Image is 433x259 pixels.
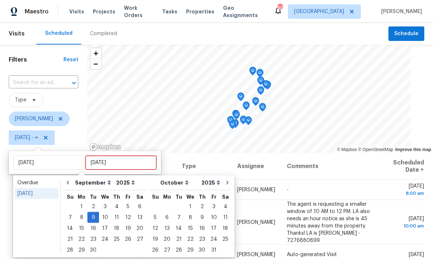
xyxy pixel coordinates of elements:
[136,194,143,199] abbr: Saturday
[231,153,281,180] th: Assignee
[252,97,259,108] div: Map marker
[185,212,196,223] div: Wed Oct 08 2025
[134,234,146,244] div: 27
[125,194,131,199] abbr: Friday
[208,223,220,234] div: Fri Oct 17 2025
[388,26,424,41] button: Schedule
[196,223,208,234] div: Thu Oct 16 2025
[62,175,73,190] button: Go to previous month
[124,4,153,19] span: Work Orders
[134,201,146,212] div: Sat Sep 06 2025
[64,245,76,255] div: 28
[64,223,76,234] div: Sun Sep 14 2025
[185,201,196,212] div: Wed Oct 01 2025
[243,101,250,113] div: Map marker
[99,234,111,245] div: Wed Sep 24 2025
[99,212,111,222] div: 10
[196,201,208,212] div: 2
[287,252,337,257] span: Auto-generated Visit
[173,212,185,222] div: 7
[237,252,275,257] span: [PERSON_NAME]
[101,194,109,199] abbr: Wednesday
[173,223,185,233] div: 14
[185,245,196,255] div: Wed Oct 29 2025
[185,234,196,245] div: Wed Oct 22 2025
[256,69,264,80] div: Map marker
[163,194,171,199] abbr: Monday
[237,92,244,104] div: Map marker
[76,201,87,212] div: Mon Sep 01 2025
[25,8,49,15] span: Maestro
[9,77,58,88] input: Search for an address...
[161,234,173,245] div: Mon Oct 20 2025
[67,194,74,199] abbr: Sunday
[122,223,134,234] div: Fri Sep 19 2025
[64,245,76,255] div: Sun Sep 28 2025
[76,223,87,234] div: Mon Sep 15 2025
[237,220,275,225] span: [PERSON_NAME]
[245,116,252,128] div: Map marker
[69,8,84,15] span: Visits
[220,212,231,222] div: 11
[222,175,233,190] button: Go to next month
[149,223,161,233] div: 12
[17,179,56,186] div: Overdue
[90,30,117,37] div: Completed
[220,201,231,212] div: Sat Oct 04 2025
[111,223,122,233] div: 18
[161,212,173,223] div: Mon Oct 06 2025
[208,212,220,223] div: Fri Oct 10 2025
[113,194,120,199] abbr: Thursday
[45,30,73,37] div: Scheduled
[186,8,214,15] span: Properties
[229,120,236,131] div: Map marker
[149,245,161,255] div: Sun Oct 26 2025
[196,234,208,245] div: Thu Oct 23 2025
[76,245,87,255] div: 29
[259,103,266,114] div: Map marker
[111,212,122,222] div: 11
[149,234,161,245] div: Sun Oct 19 2025
[87,223,99,233] div: 16
[76,223,87,233] div: 15
[17,190,56,197] div: [DATE]
[122,212,134,223] div: Fri Sep 12 2025
[93,8,115,15] span: Projects
[87,45,411,153] canvas: Map
[173,245,185,255] div: 28
[76,245,87,255] div: Mon Sep 29 2025
[87,201,99,212] div: 2
[122,223,134,233] div: 19
[99,223,111,234] div: Wed Sep 17 2025
[76,212,87,223] div: Mon Sep 08 2025
[122,212,134,222] div: 12
[161,245,173,255] div: 27
[76,212,87,222] div: 8
[232,110,239,121] div: Map marker
[394,29,418,38] span: Schedule
[69,78,79,88] button: Open
[158,177,199,188] select: Month
[15,134,38,141] span: [DATE] - ∞
[64,234,76,245] div: Sun Sep 21 2025
[196,223,208,233] div: 16
[237,187,275,192] span: [PERSON_NAME]
[99,201,111,212] div: Wed Sep 03 2025
[91,48,101,59] button: Zoom in
[380,153,424,180] th: Scheduled Date ↑
[385,222,424,229] div: 10:00 am
[64,212,76,223] div: Sun Sep 07 2025
[185,223,196,233] div: 15
[208,201,220,212] div: 3
[211,194,216,199] abbr: Friday
[87,234,99,244] div: 23
[173,212,185,223] div: Tue Oct 07 2025
[9,56,63,63] h1: Filters
[173,223,185,234] div: Tue Oct 14 2025
[161,245,173,255] div: Mon Oct 27 2025
[185,212,196,222] div: 8
[220,234,231,245] div: Sat Oct 25 2025
[111,212,122,223] div: Thu Sep 11 2025
[173,234,185,245] div: Tue Oct 21 2025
